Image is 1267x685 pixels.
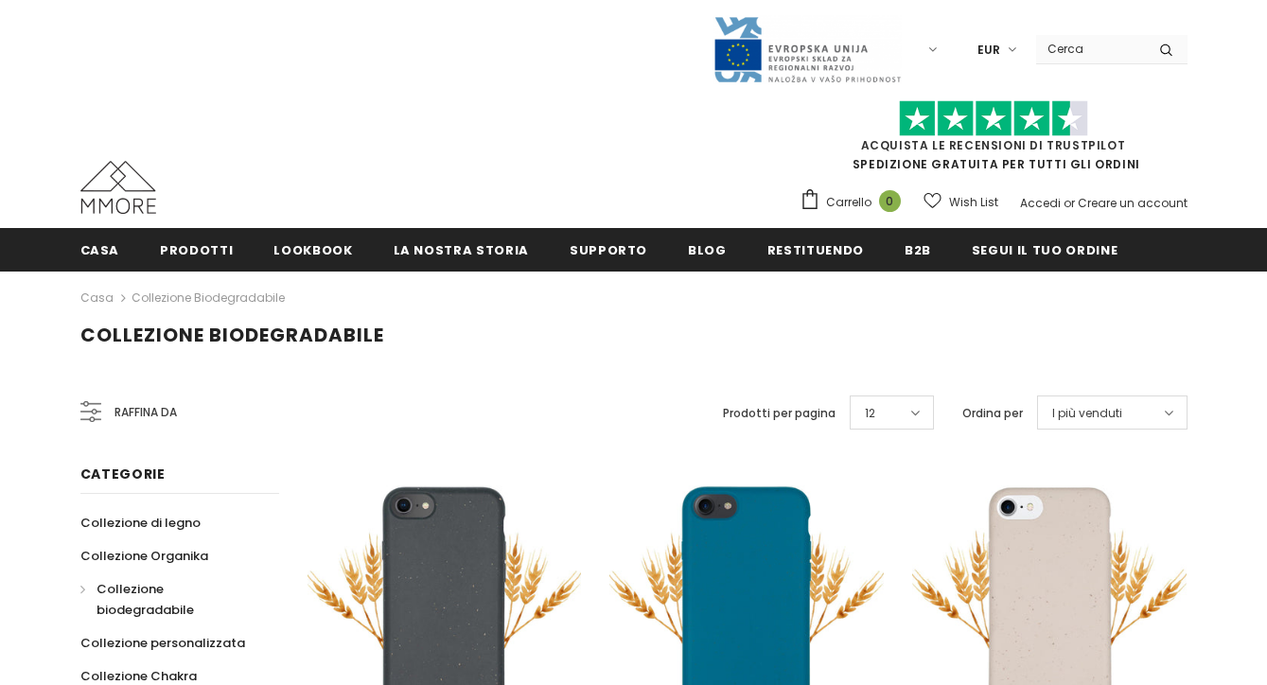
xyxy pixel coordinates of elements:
span: Collezione Organika [80,547,208,565]
span: B2B [905,241,931,259]
span: supporto [570,241,647,259]
img: Casi MMORE [80,161,156,214]
span: Carrello [826,193,871,212]
a: Blog [688,228,727,271]
a: Collezione di legno [80,506,201,539]
a: Collezione biodegradabile [132,290,285,306]
a: Accedi [1020,195,1061,211]
label: Prodotti per pagina [723,404,836,423]
img: Javni Razpis [713,15,902,84]
span: I più venduti [1052,404,1122,423]
a: Acquista le recensioni di TrustPilot [861,137,1126,153]
a: B2B [905,228,931,271]
a: supporto [570,228,647,271]
img: Fidati di Pilot Stars [899,100,1088,137]
a: Casa [80,287,114,309]
a: Lookbook [273,228,352,271]
span: Collezione personalizzata [80,634,245,652]
span: Collezione biodegradabile [97,580,194,619]
span: 0 [879,190,901,212]
span: Lookbook [273,241,352,259]
a: Restituendo [767,228,864,271]
span: Blog [688,241,727,259]
a: Collezione Organika [80,539,208,572]
span: SPEDIZIONE GRATUITA PER TUTTI GLI ORDINI [800,109,1188,172]
a: Segui il tuo ordine [972,228,1117,271]
span: Casa [80,241,120,259]
span: Segui il tuo ordine [972,241,1117,259]
span: Collezione biodegradabile [80,322,384,348]
span: Collezione di legno [80,514,201,532]
span: La nostra storia [394,241,529,259]
span: Collezione Chakra [80,667,197,685]
a: Casa [80,228,120,271]
span: Categorie [80,465,166,483]
span: Wish List [949,193,998,212]
a: La nostra storia [394,228,529,271]
a: Wish List [924,185,998,219]
a: Prodotti [160,228,233,271]
input: Search Site [1036,35,1145,62]
a: Collezione biodegradabile [80,572,258,626]
span: EUR [977,41,1000,60]
span: or [1064,195,1075,211]
a: Collezione personalizzata [80,626,245,659]
a: Javni Razpis [713,41,902,57]
label: Ordina per [962,404,1023,423]
span: 12 [865,404,875,423]
a: Creare un account [1078,195,1188,211]
span: Restituendo [767,241,864,259]
span: Prodotti [160,241,233,259]
span: Raffina da [114,402,177,423]
a: Carrello 0 [800,188,910,217]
